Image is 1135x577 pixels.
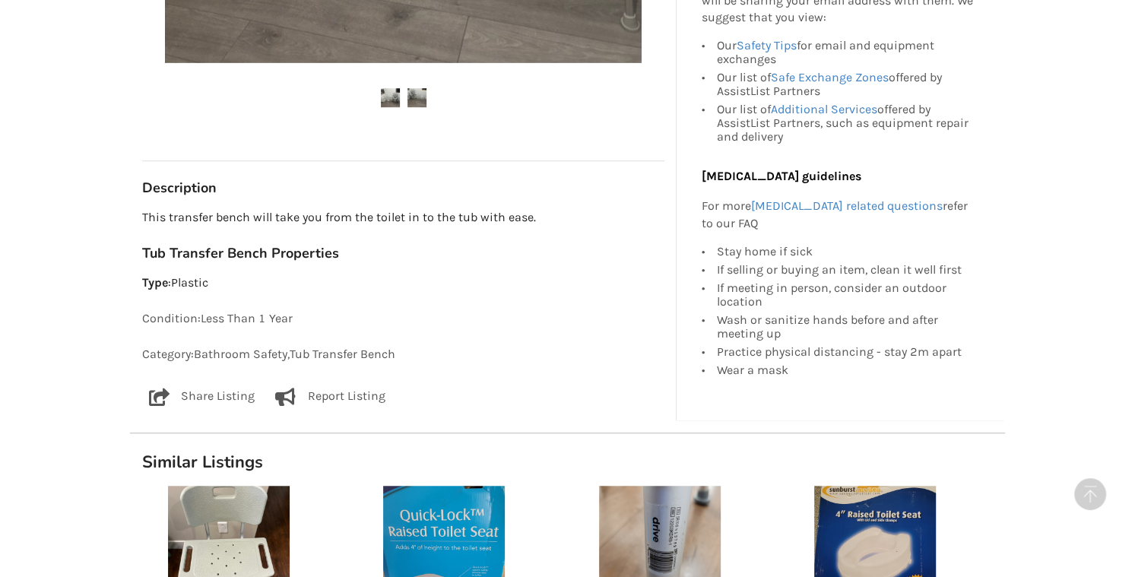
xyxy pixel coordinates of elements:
[750,198,942,213] a: [MEDICAL_DATA] related questions
[770,70,888,84] a: Safe Exchange Zones
[181,388,255,406] p: Share Listing
[716,278,973,310] div: If meeting in person, consider an outdoor location
[716,342,973,360] div: Practice physical distancing - stay 2m apart
[701,169,861,183] b: [MEDICAL_DATA] guidelines
[716,310,973,342] div: Wash or sanitize hands before and after meeting up
[716,68,973,100] div: Our list of offered by AssistList Partners
[142,179,664,197] h3: Description
[716,260,973,278] div: If selling or buying an item, clean it well first
[142,209,664,227] p: This transfer bench will take you from the toilet in to the tub with ease.
[142,310,664,328] p: Condition: Less Than 1 Year
[142,275,168,290] strong: Type
[407,88,426,107] img: toilet to shower bench -tub transfer bench-bathroom safety-maple ridge-assistlist-listing
[381,88,400,107] img: toilet to shower bench -tub transfer bench-bathroom safety-maple ridge-assistlist-listing
[142,245,664,262] h3: Tub Transfer Bench Properties
[770,102,877,116] a: Additional Services
[716,244,973,260] div: Stay home if sick
[716,100,973,144] div: Our list of offered by AssistList Partners, such as equipment repair and delivery
[142,274,664,292] p: : Plastic
[716,360,973,376] div: Wear a mask
[142,346,664,363] p: Category: Bathroom Safety , Tub Transfer Bench
[701,198,973,233] p: For more refer to our FAQ
[736,38,796,52] a: Safety Tips
[130,452,1005,473] h1: Similar Listings
[308,388,385,406] p: Report Listing
[716,39,973,68] div: Our for email and equipment exchanges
